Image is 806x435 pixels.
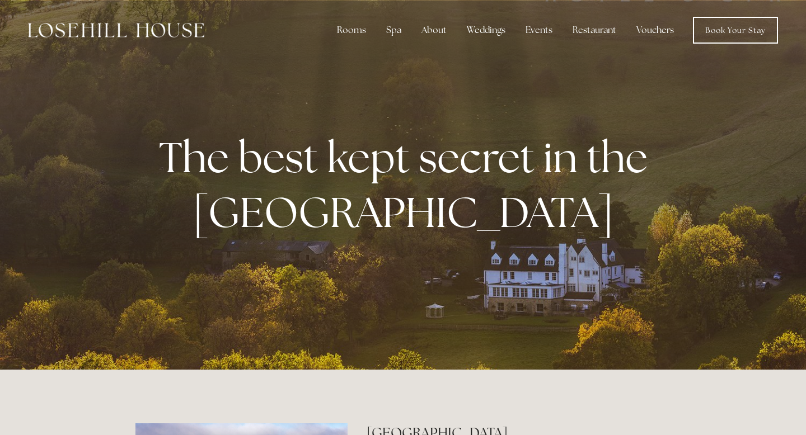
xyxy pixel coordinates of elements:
a: Vouchers [627,19,683,41]
div: About [413,19,456,41]
a: Book Your Stay [693,17,778,44]
strong: The best kept secret in the [GEOGRAPHIC_DATA] [159,130,657,239]
div: Rooms [328,19,375,41]
div: Spa [377,19,410,41]
div: Restaurant [564,19,625,41]
div: Weddings [458,19,514,41]
img: Losehill House [28,23,204,37]
div: Events [517,19,561,41]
